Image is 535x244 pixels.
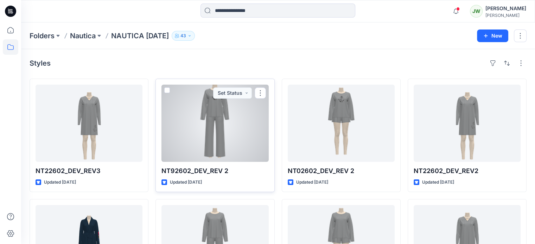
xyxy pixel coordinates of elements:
[422,179,454,186] p: Updated [DATE]
[30,59,51,67] h4: Styles
[161,166,268,176] p: NT92602_DEV_REV 2
[288,85,395,162] a: NT02602_DEV_REV 2
[30,31,55,41] a: Folders
[180,32,186,40] p: 43
[161,85,268,162] a: NT92602_DEV_REV 2
[296,179,328,186] p: Updated [DATE]
[172,31,195,41] button: 43
[414,166,521,176] p: NT22602_DEV_REV2
[36,166,142,176] p: NT22602_DEV_REV3
[470,5,483,18] div: JW
[70,31,96,41] a: Nautica
[288,166,395,176] p: NT02602_DEV_REV 2
[485,13,526,18] div: [PERSON_NAME]
[111,31,169,41] p: NAUTICA [DATE]
[36,85,142,162] a: NT22602_DEV_REV3
[44,179,76,186] p: Updated [DATE]
[414,85,521,162] a: NT22602_DEV_REV2
[477,29,508,42] button: New
[170,179,202,186] p: Updated [DATE]
[485,4,526,13] div: [PERSON_NAME]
